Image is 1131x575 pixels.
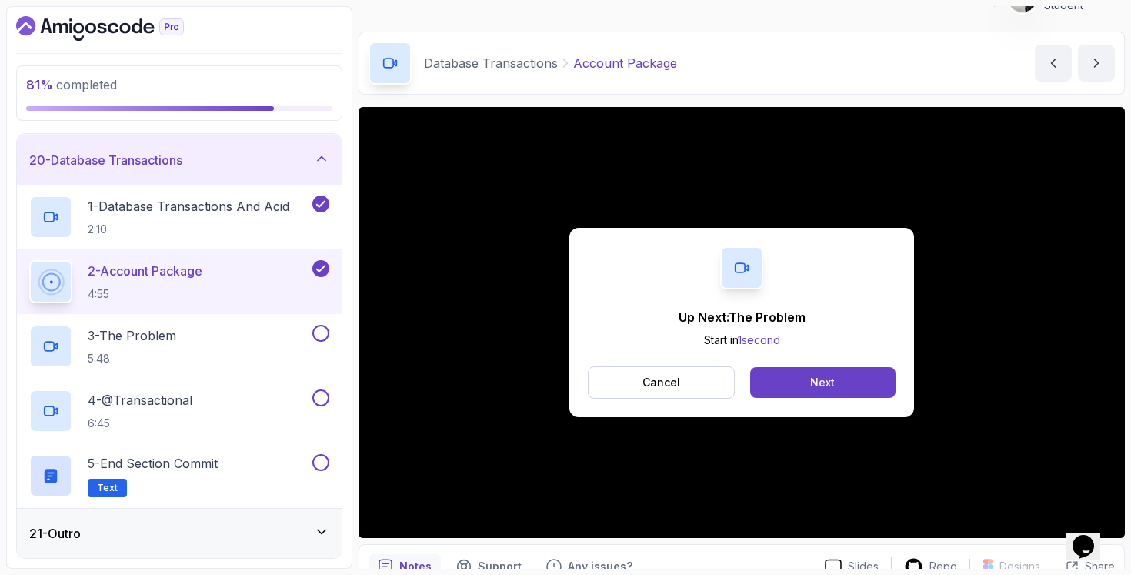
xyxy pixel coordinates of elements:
[1066,513,1116,560] iframe: chat widget
[88,326,176,345] p: 3 - The Problem
[848,559,879,574] p: Slides
[1035,45,1072,82] button: previous content
[679,333,806,348] p: Start in
[88,222,289,237] p: 2:10
[29,524,81,543] h3: 21 - Outro
[1085,559,1115,574] p: Share
[29,389,329,433] button: 4-@Transactional6:45
[1078,45,1115,82] button: next content
[88,351,176,366] p: 5:48
[29,196,329,239] button: 1-Database Transactions And Acid2:10
[1053,559,1115,574] button: Share
[88,286,202,302] p: 4:55
[679,308,806,326] p: Up Next: The Problem
[999,559,1040,574] p: Designs
[17,135,342,185] button: 20-Database Transactions
[642,375,680,390] p: Cancel
[424,54,558,72] p: Database Transactions
[738,333,780,346] span: 1 second
[88,454,218,473] p: 5 - End Section Commit
[29,325,329,368] button: 3-The Problem5:48
[359,107,1125,538] iframe: 2 - Account Package
[88,391,192,410] p: 4 - @Transactional
[588,366,735,399] button: Cancel
[29,454,329,497] button: 5-End Section CommitText
[478,559,522,574] p: Support
[16,16,219,41] a: Dashboard
[97,482,118,494] span: Text
[29,151,182,169] h3: 20 - Database Transactions
[88,197,289,216] p: 1 - Database Transactions And Acid
[29,260,329,303] button: 2-Account Package4:55
[568,559,632,574] p: Any issues?
[750,367,896,398] button: Next
[573,54,677,72] p: Account Package
[929,559,957,574] p: Repo
[810,375,835,390] div: Next
[88,262,202,280] p: 2 - Account Package
[399,559,432,574] p: Notes
[17,509,342,558] button: 21-Outro
[812,559,891,575] a: Slides
[26,77,53,92] span: 81 %
[88,416,192,431] p: 6:45
[26,77,117,92] span: completed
